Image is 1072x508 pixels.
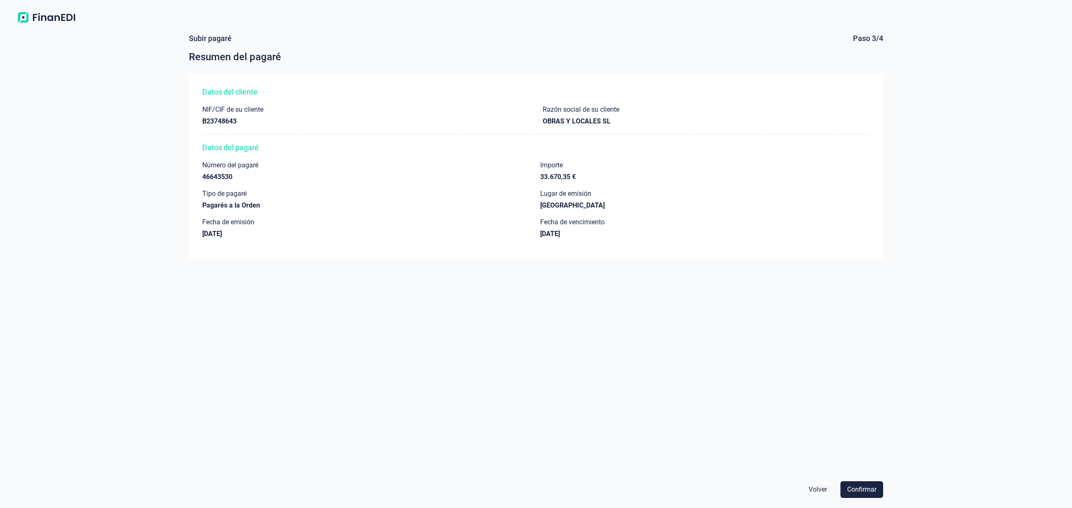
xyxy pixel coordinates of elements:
[189,33,232,44] div: Subir pagaré
[202,173,532,181] div: 46643530
[540,161,870,169] div: Importe
[540,230,870,238] div: [DATE]
[202,161,532,169] div: Número del pagaré
[847,485,876,495] span: Confirmar
[13,10,80,25] img: Logo de aplicación
[202,218,532,226] div: Fecha de emisión
[840,481,883,498] button: Confirmar
[202,230,532,238] div: [DATE]
[540,190,870,198] div: Lugar de emisión
[202,117,529,126] div: B23748643
[540,201,870,210] div: [GEOGRAPHIC_DATA]
[540,173,870,181] div: 33.670,35 €
[189,50,884,64] div: Resumen del pagaré
[202,143,870,153] div: Datos del pagaré
[809,485,827,495] span: Volver
[202,87,870,97] div: Datos del cliente
[202,201,532,210] div: Pagarés a la Orden
[543,117,870,126] div: OBRAS Y LOCALES SL
[202,190,532,198] div: Tipo de pagaré
[540,218,870,226] div: Fecha de vencimiento
[802,481,834,498] button: Volver
[202,105,529,114] div: NIF/CIF de su cliente
[853,33,883,44] div: Paso 3/4
[543,105,870,114] div: Razón social de su cliente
